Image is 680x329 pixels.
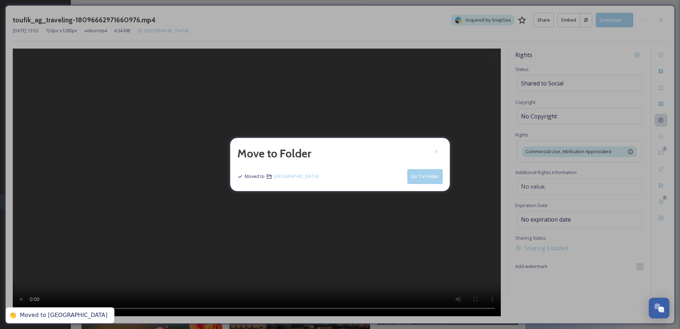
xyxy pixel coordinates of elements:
[274,172,319,180] a: [GEOGRAPHIC_DATA]
[20,312,107,319] div: Moved to [GEOGRAPHIC_DATA]
[649,298,669,318] button: Open Chat
[407,169,443,184] button: Go To Folder
[274,173,319,179] span: [GEOGRAPHIC_DATA]
[245,173,265,180] span: Moved to
[9,312,16,319] div: 👏
[237,145,311,162] h2: Move to Folder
